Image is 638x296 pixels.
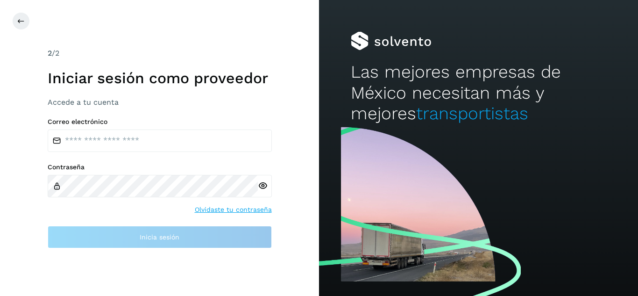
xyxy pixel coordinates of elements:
[195,205,272,215] a: Olvidaste tu contraseña
[48,118,272,126] label: Correo electrónico
[48,49,52,58] span: 2
[48,48,272,59] div: /2
[416,103,528,123] span: transportistas
[140,234,179,240] span: Inicia sesión
[48,69,272,87] h1: Iniciar sesión como proveedor
[48,98,272,107] h3: Accede a tu cuenta
[48,226,272,248] button: Inicia sesión
[351,62,606,124] h2: Las mejores empresas de México necesitan más y mejores
[48,163,272,171] label: Contraseña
